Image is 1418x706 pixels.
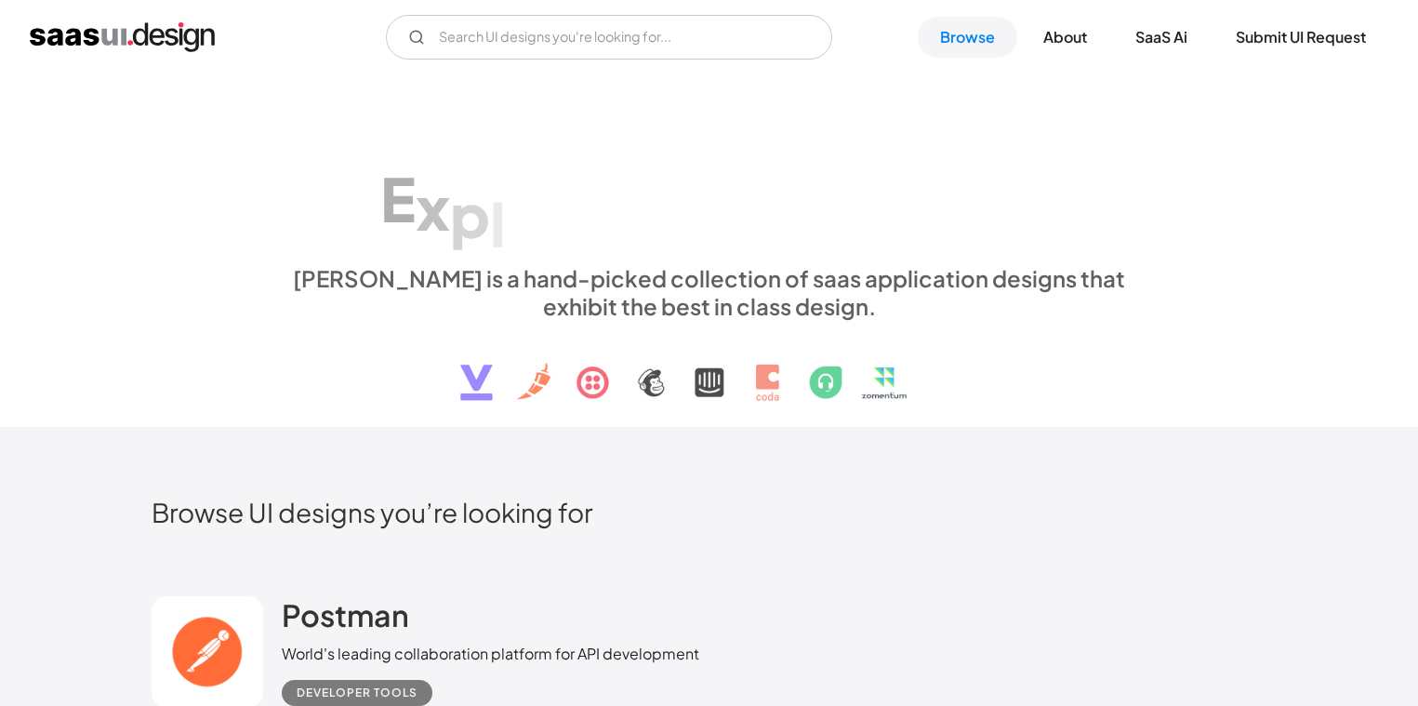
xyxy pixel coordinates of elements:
input: Search UI designs you're looking for... [386,15,832,60]
div: E [380,163,416,234]
h2: Postman [282,596,409,633]
a: Browse [918,17,1017,58]
a: Postman [282,596,409,643]
div: p [450,179,490,250]
h2: Browse UI designs you’re looking for [152,496,1267,528]
a: About [1021,17,1109,58]
a: Submit UI Request [1213,17,1388,58]
form: Email Form [386,15,832,60]
a: SaaS Ai [1113,17,1210,58]
div: Developer tools [297,682,417,704]
a: home [30,22,215,52]
h1: Explore SaaS UI design patterns & interactions. [282,103,1137,246]
div: World's leading collaboration platform for API development [282,643,699,665]
div: l [490,187,506,259]
img: text, icon, saas logo [428,320,991,417]
div: x [416,170,450,242]
div: [PERSON_NAME] is a hand-picked collection of saas application designs that exhibit the best in cl... [282,264,1137,320]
